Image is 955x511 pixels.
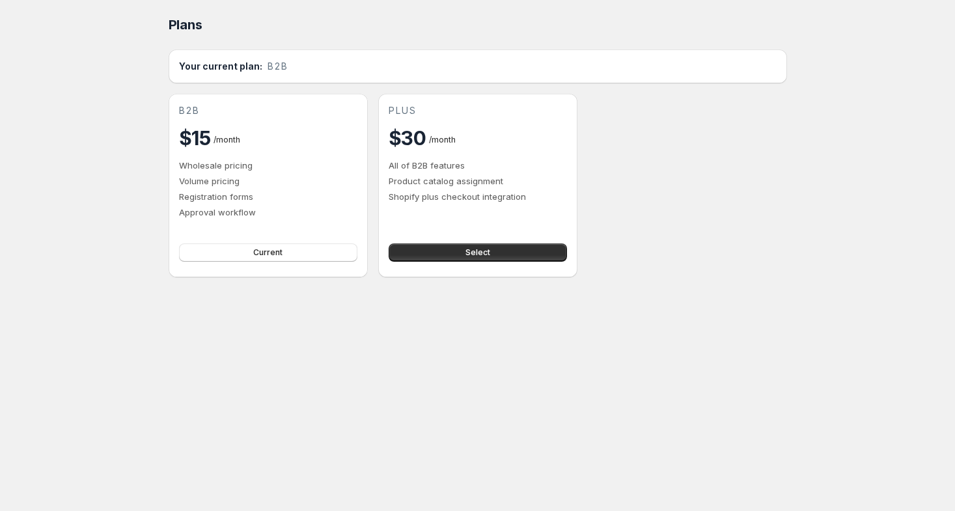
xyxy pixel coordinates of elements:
p: Product catalog assignment [389,174,567,187]
span: plus [389,104,417,117]
p: All of B2B features [389,159,567,172]
span: Current [253,247,283,258]
button: Current [179,243,357,262]
p: Shopify plus checkout integration [389,190,567,203]
span: / month [214,135,240,145]
h2: Your current plan: [179,60,262,73]
p: Volume pricing [179,174,357,187]
span: b2b [268,60,288,73]
span: / month [429,135,456,145]
button: Select [389,243,567,262]
span: Plans [169,17,202,33]
p: Approval workflow [179,206,357,219]
h2: $15 [179,125,211,151]
p: Registration forms [179,190,357,203]
h2: $30 [389,125,426,151]
p: Wholesale pricing [179,159,357,172]
span: b2b [179,104,200,117]
span: Select [465,247,490,258]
